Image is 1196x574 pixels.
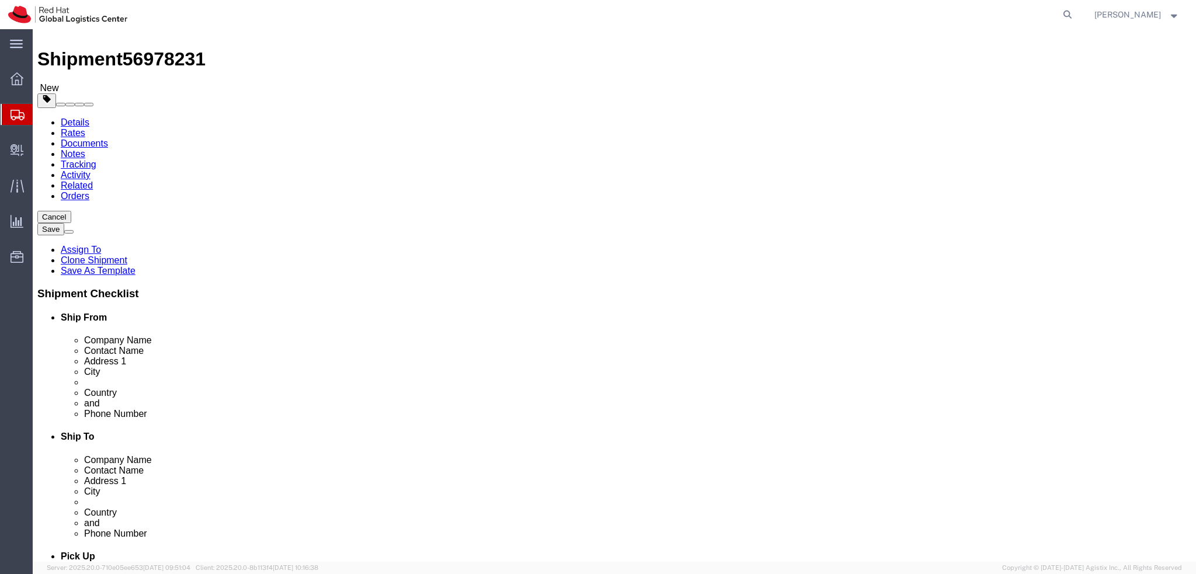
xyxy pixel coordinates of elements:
[143,564,190,571] span: [DATE] 09:51:04
[47,564,190,571] span: Server: 2025.20.0-710e05ee653
[1094,8,1180,22] button: [PERSON_NAME]
[273,564,318,571] span: [DATE] 10:16:38
[1094,8,1161,21] span: Filip Moravec
[33,29,1196,562] iframe: FS Legacy Container
[1002,563,1182,573] span: Copyright © [DATE]-[DATE] Agistix Inc., All Rights Reserved
[8,6,127,23] img: logo
[196,564,318,571] span: Client: 2025.20.0-8b113f4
